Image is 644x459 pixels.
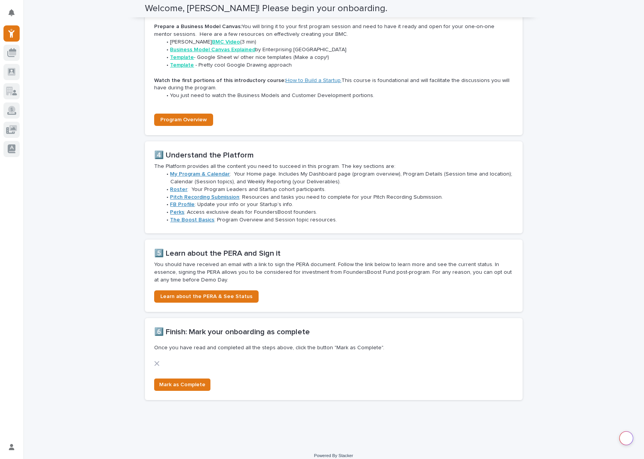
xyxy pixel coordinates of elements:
h2: 4️⃣ Understand the Platform [154,151,513,160]
strong: Watch the first portions of this introductory course: [154,78,286,83]
li: [PERSON_NAME] (3 min) [162,39,513,46]
li: : Access exclusive deals for FoundersBoost founders. [162,209,513,216]
button: Notifications [3,5,20,21]
a: Template [170,55,194,60]
p: This course is foundational and will facilitate the discussions you will have during the program. [154,77,513,92]
a: My Program & Calendar [170,171,230,177]
a: Program Overview [154,114,213,126]
a: Learn about the PERA & See Status [154,290,259,303]
strong: 6️⃣ Finish: Mark your onboarding as complete [154,328,310,336]
span: Program Overview [160,117,207,122]
li: : Your Home page. Includes My Dashboard page (program overview), Program Details (Session time an... [162,171,513,186]
h2: Welcome, [PERSON_NAME]! Please begin your onboarding. [145,3,387,14]
p: Once you have read and completed all the steps above, click the button "Mark as Complete". [154,344,510,352]
li: - Google Sheet w/ other nice templates (Make a copy!) [162,54,513,62]
strong: Prepare a Business Model Canvas: [154,24,242,29]
li: : Resources and tasks you need to complete for your Pitch Recording Submission. [162,194,513,201]
a: Powered By Stacker [314,453,353,458]
h2: 5️⃣ Learn about the PERA and Sign it [154,249,513,258]
a: Perks [170,209,184,215]
a: Roster [170,187,187,192]
button: Mark as Complete [154,379,210,391]
p: You should have received an email with a link to sign the PERA document. Follow the link below to... [154,261,513,284]
li: - Pretty cool Google Drawing approach [162,62,513,69]
a: Template [170,62,194,68]
span: Mark as Complete [159,381,205,389]
p: The Platform provides all the content you need to succeed in this program. The key sections are: [154,163,513,171]
li: : Program Overview and Session topic resources. [162,216,513,224]
li: You just need to watch the Business Models and Customer Development portions. [162,92,513,100]
li: : Your Program Leaders and Startup cohort participants. [162,186,513,194]
p: You will bring it to your first program session and need to have it ready and open for your one-o... [154,23,513,39]
a: Pitch Recording Submission [170,194,239,200]
li: : Update your info or your Startup’s info. [162,201,513,209]
a: The Boost Basics [170,217,214,223]
li: by Enterprising [GEOGRAPHIC_DATA] [162,46,513,54]
span: Learn about the PERA & See Status [160,294,252,299]
a: How to Build a Startup. [286,78,341,83]
a: BMC Video [212,39,240,45]
div: Notifications [10,9,20,22]
a: Business Model Canvas Explained [170,47,255,52]
a: FB Profile [170,202,195,207]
